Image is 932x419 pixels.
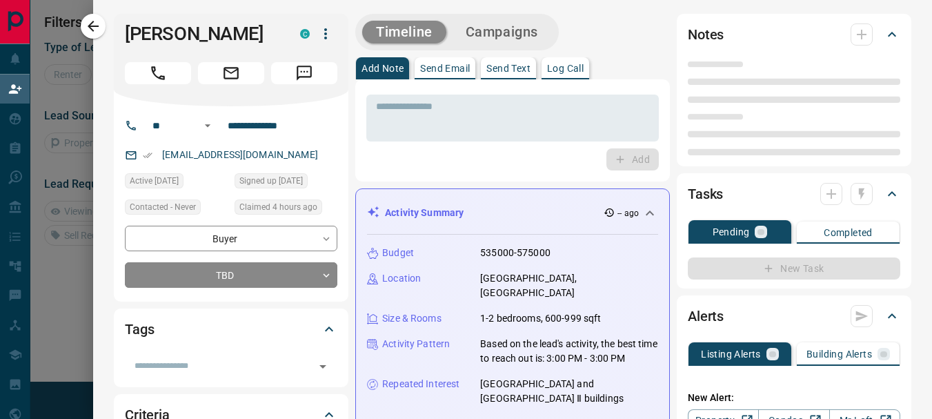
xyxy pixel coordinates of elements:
[486,64,531,73] p: Send Text
[239,200,317,214] span: Claimed 4 hours ago
[361,64,404,73] p: Add Note
[382,246,414,260] p: Budget
[162,149,318,160] a: [EMAIL_ADDRESS][DOMAIN_NAME]
[480,311,601,326] p: 1-2 bedrooms, 600-999 sqft
[130,200,196,214] span: Contacted - Never
[367,200,658,226] div: Activity Summary-- ago
[547,64,584,73] p: Log Call
[480,337,658,366] p: Based on the lead's activity, the best time to reach out is: 3:00 PM - 3:00 PM
[239,174,303,188] span: Signed up [DATE]
[125,62,191,84] span: Call
[382,311,442,326] p: Size & Rooms
[235,199,337,219] div: Tue Aug 12 2025
[480,377,658,406] p: [GEOGRAPHIC_DATA] and [GEOGRAPHIC_DATA] Ⅱ buildings
[688,305,724,327] h2: Alerts
[300,29,310,39] div: condos.ca
[713,227,750,237] p: Pending
[382,337,450,351] p: Activity Pattern
[688,300,900,333] div: Alerts
[235,173,337,193] div: Sun Jul 13 2025
[198,62,264,84] span: Email
[271,62,337,84] span: Message
[688,23,724,46] h2: Notes
[806,349,872,359] p: Building Alerts
[199,117,216,134] button: Open
[382,271,421,286] p: Location
[701,349,761,359] p: Listing Alerts
[143,150,152,160] svg: Email Verified
[480,246,551,260] p: 535000-575000
[420,64,470,73] p: Send Email
[617,207,639,220] p: -- ago
[125,23,279,45] h1: [PERSON_NAME]
[385,206,464,220] p: Activity Summary
[688,177,900,211] div: Tasks
[125,318,154,340] h2: Tags
[125,313,337,346] div: Tags
[130,174,179,188] span: Active [DATE]
[125,173,228,193] div: Mon Aug 11 2025
[688,391,900,405] p: New Alert:
[824,228,873,237] p: Completed
[452,21,552,43] button: Campaigns
[688,18,900,51] div: Notes
[125,262,337,288] div: TBD
[313,357,333,376] button: Open
[688,183,723,205] h2: Tasks
[362,21,446,43] button: Timeline
[125,226,337,251] div: Buyer
[382,377,459,391] p: Repeated Interest
[480,271,658,300] p: [GEOGRAPHIC_DATA], [GEOGRAPHIC_DATA]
